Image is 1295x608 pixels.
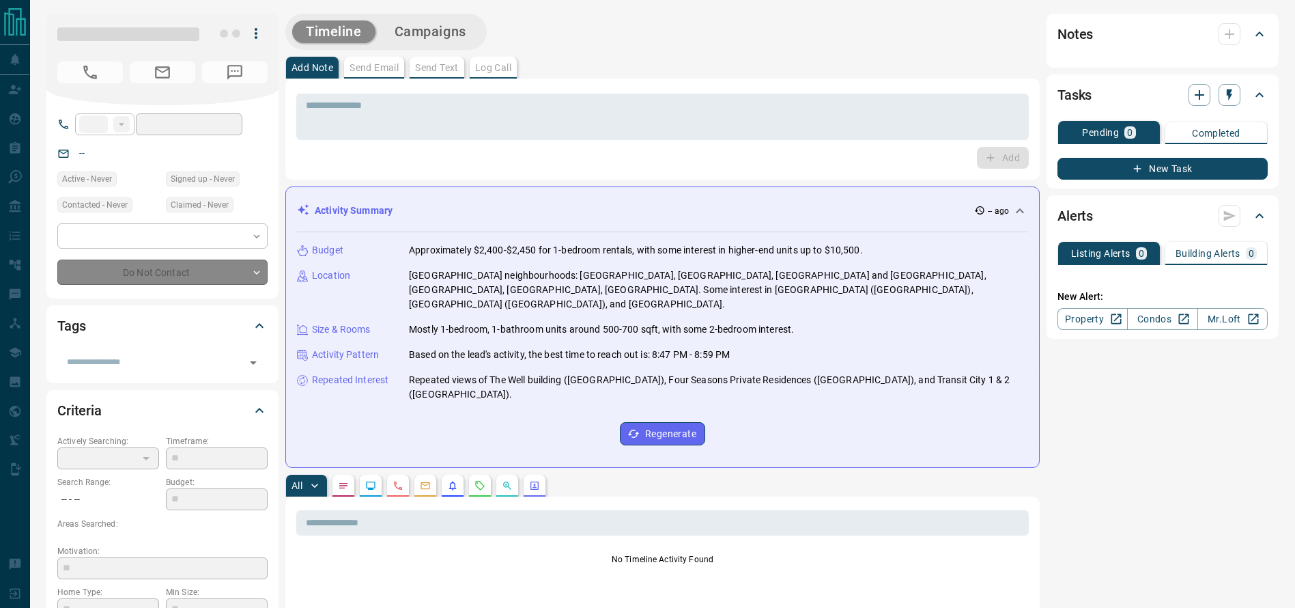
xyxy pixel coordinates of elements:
div: Criteria [57,394,268,427]
p: No Timeline Activity Found [296,553,1029,566]
a: Property [1057,308,1128,330]
p: -- - -- [57,488,159,511]
p: Based on the lead's activity, the best time to reach out is: 8:47 PM - 8:59 PM [409,348,730,362]
p: Budget: [166,476,268,488]
div: Alerts [1057,199,1268,232]
h2: Alerts [1057,205,1093,227]
p: 0 [1139,249,1144,258]
span: No Number [57,61,123,83]
span: Contacted - Never [62,198,128,212]
p: Actively Searching: [57,435,159,447]
p: Mostly 1-bedroom, 1-bathroom units around 500-700 sqft, with some 2-bedroom interest. [409,322,794,337]
div: Notes [1057,18,1268,51]
p: Completed [1192,128,1240,138]
h2: Criteria [57,400,102,422]
h2: Tags [57,315,85,337]
button: Regenerate [620,422,705,445]
p: Size & Rooms [312,322,371,337]
span: Active - Never [62,172,112,186]
button: Timeline [292,20,375,43]
p: Location [312,268,350,283]
button: New Task [1057,158,1268,180]
a: Condos [1127,308,1197,330]
p: Repeated Interest [312,373,388,387]
div: Tasks [1057,79,1268,111]
a: Mr.Loft [1197,308,1268,330]
p: All [291,481,302,490]
button: Open [244,353,263,372]
div: Tags [57,309,268,342]
p: 0 [1127,128,1133,137]
span: No Email [130,61,195,83]
span: No Number [202,61,268,83]
p: Motivation: [57,545,268,557]
p: Approximately $2,400-$2,450 for 1-bedroom rentals, with some interest in higher-end units up to $... [409,243,863,258]
p: Add Note [291,63,333,72]
button: Campaigns [381,20,480,43]
svg: Listing Alerts [447,480,458,491]
svg: Agent Actions [529,480,540,491]
p: Building Alerts [1176,249,1240,258]
p: -- ago [988,205,1009,217]
svg: Lead Browsing Activity [365,480,376,491]
div: Do Not Contact [57,260,268,285]
p: Min Size: [166,586,268,598]
div: Activity Summary-- ago [297,198,1028,223]
span: Claimed - Never [171,198,229,212]
svg: Notes [338,480,349,491]
p: Timeframe: [166,435,268,447]
svg: Requests [474,480,485,491]
a: -- [79,148,85,158]
svg: Emails [420,480,431,491]
h2: Tasks [1057,84,1092,106]
svg: Calls [393,480,403,491]
p: Budget [312,243,343,258]
p: Pending [1082,128,1119,137]
p: Activity Summary [315,204,393,218]
p: Listing Alerts [1071,249,1130,258]
svg: Opportunities [502,480,513,491]
p: 0 [1249,249,1254,258]
p: Home Type: [57,586,159,598]
span: Signed up - Never [171,172,235,186]
p: Search Range: [57,476,159,488]
p: Areas Searched: [57,518,268,530]
p: Activity Pattern [312,348,379,362]
p: [GEOGRAPHIC_DATA] neighbourhoods: [GEOGRAPHIC_DATA], [GEOGRAPHIC_DATA], [GEOGRAPHIC_DATA] and [GE... [409,268,1028,312]
p: New Alert: [1057,290,1268,304]
p: Repeated views of The Well building ([GEOGRAPHIC_DATA]), Four Seasons Private Residences ([GEOGRA... [409,373,1028,402]
h2: Notes [1057,23,1093,45]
